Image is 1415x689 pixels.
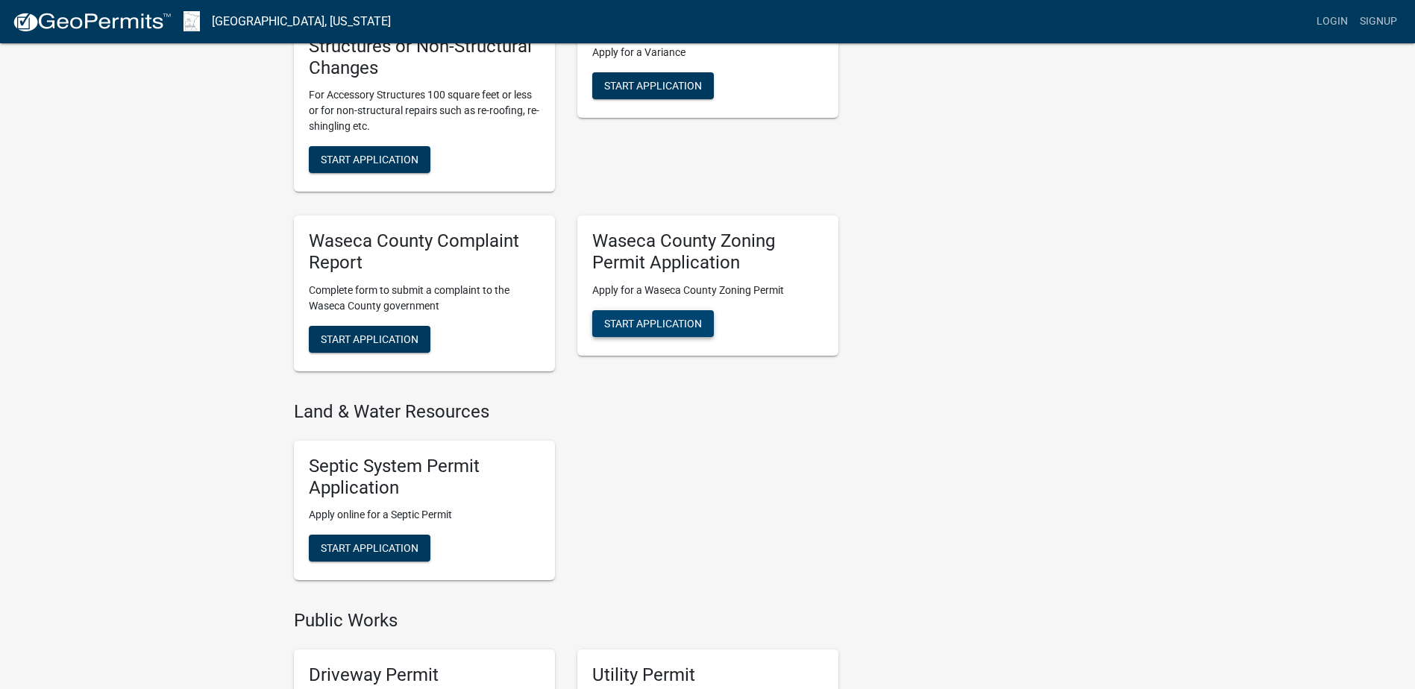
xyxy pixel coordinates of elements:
p: Apply for a Variance [592,45,823,60]
h5: Waseca County Zoning Permit Application [592,230,823,274]
h4: Public Works [294,610,838,632]
button: Start Application [592,310,714,337]
h5: Waseca County Complaint Report [309,230,540,274]
span: Start Application [321,154,418,166]
span: Start Application [604,317,702,329]
p: For Accessory Structures 100 square feet or less or for non-structural repairs such as re-roofing... [309,87,540,134]
h5: Septic System Permit Application [309,456,540,499]
h4: Land & Water Resources [294,401,838,423]
span: Start Application [321,333,418,344]
button: Start Application [309,146,430,173]
p: Apply for a Waseca County Zoning Permit [592,283,823,298]
p: Apply online for a Septic Permit [309,507,540,523]
button: Start Application [309,326,430,353]
p: Complete form to submit a complaint to the Waseca County government [309,283,540,314]
h5: Utility Permit [592,664,823,686]
a: Login [1311,7,1354,36]
button: Start Application [592,72,714,99]
img: Waseca County, Minnesota [183,11,200,31]
span: Start Application [321,542,418,554]
a: Signup [1354,7,1403,36]
a: [GEOGRAPHIC_DATA], [US_STATE] [212,9,391,34]
h5: Driveway Permit [309,664,540,686]
button: Start Application [309,535,430,561]
h5: Notice to Proceed for Minor Structures or Non-Structural Changes [309,14,540,78]
span: Start Application [604,79,702,91]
